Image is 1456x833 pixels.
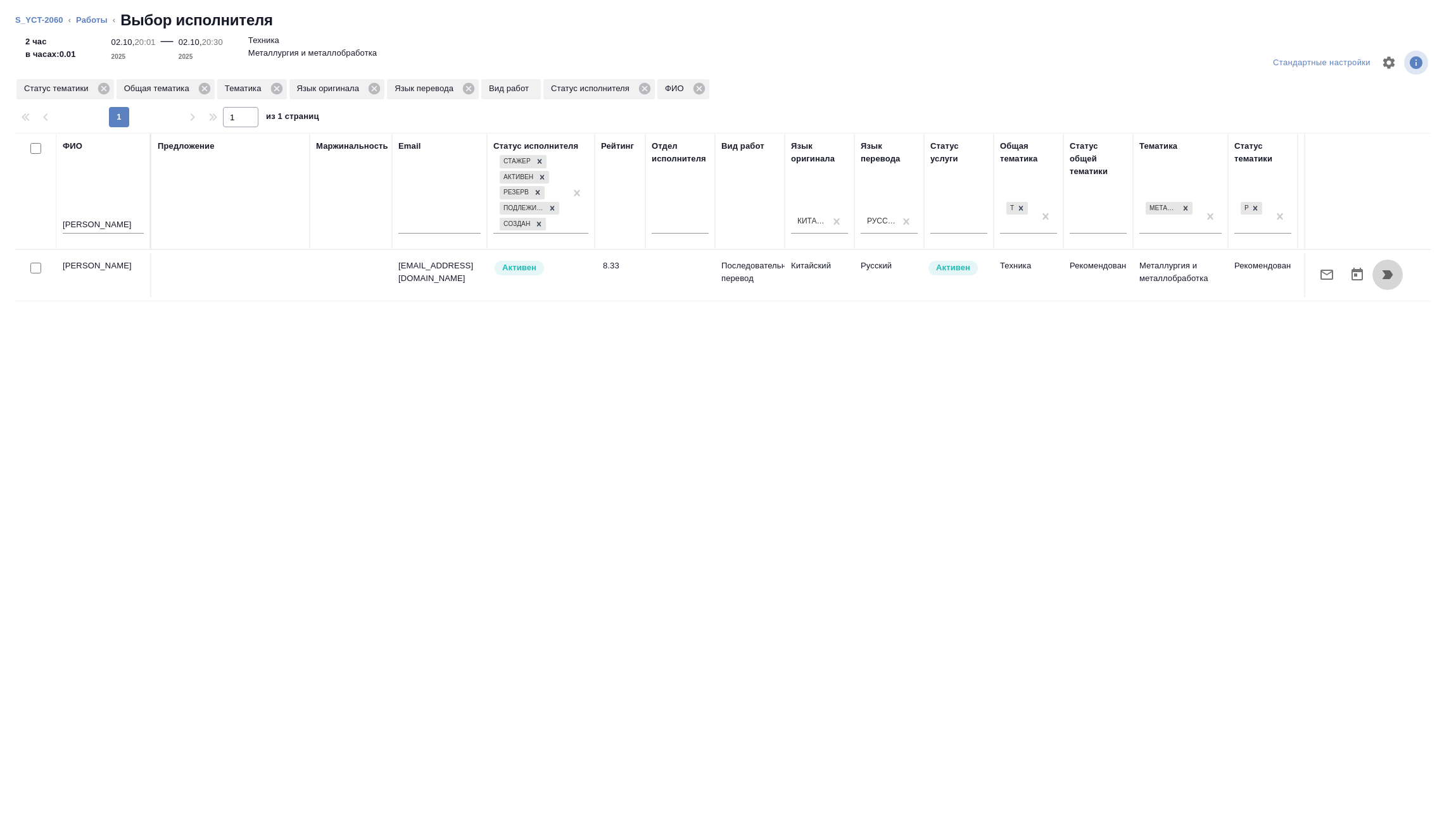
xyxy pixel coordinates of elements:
[665,82,688,95] p: ФИО
[867,216,896,227] div: Русский
[1139,260,1222,285] p: Металлургия и металлобработка
[158,140,215,153] div: Предложение
[1270,53,1374,73] div: split button
[1005,201,1029,216] div: Техника
[111,37,135,47] p: 02.10,
[500,186,531,199] div: Резерв
[134,37,155,47] p: 20:01
[543,79,655,99] div: Статус исполнителя
[16,79,114,99] div: Статус тематики
[1144,201,1194,216] div: Металлургия и металлобработка
[76,15,108,25] a: Работы
[785,253,854,297] td: Китайский
[1000,140,1057,165] div: Общая тематика
[498,154,548,170] div: Стажер, Активен, Резерв, Подлежит внедрению, Создан
[854,253,924,297] td: Русский
[603,260,639,272] div: 8.33
[936,261,970,274] p: Активен
[930,140,987,165] div: Статус услуги
[500,155,533,168] div: Стажер
[316,140,388,153] div: Маржинальность
[1006,202,1014,215] div: Техника
[861,140,918,165] div: Язык перевода
[1404,51,1431,75] span: Посмотреть информацию
[498,216,547,232] div: Стажер, Активен, Резерв, Подлежит внедрению, Создан
[297,82,364,95] p: Язык оригинала
[63,140,82,153] div: ФИО
[1234,140,1291,165] div: Статус тематики
[1070,140,1127,178] div: Статус общей тематики
[1063,253,1133,297] td: Рекомендован
[217,79,287,99] div: Тематика
[124,82,194,95] p: Общая тематика
[120,10,273,30] h2: Выбор исполнителя
[489,82,533,95] p: Вид работ
[994,253,1063,297] td: Техника
[498,170,550,185] div: Стажер, Активен, Резерв, Подлежит внедрению, Создан
[1241,202,1248,215] div: Рекомендован
[387,79,479,99] div: Язык перевода
[493,140,578,153] div: Статус исполнителя
[225,82,266,95] p: Тематика
[117,79,215,99] div: Общая тематика
[24,82,93,95] p: Статус тематики
[502,261,536,274] p: Активен
[395,82,458,95] p: Язык перевода
[797,216,826,227] div: Китайский
[68,14,71,27] li: ‹
[30,263,41,273] input: Выбери исполнителей, чтобы отправить приглашение на работу
[498,201,560,216] div: Стажер, Активен, Резерв, Подлежит внедрению, Создан
[657,79,709,99] div: ФИО
[266,109,319,127] span: из 1 страниц
[721,140,764,153] div: Вид работ
[791,140,848,165] div: Язык оригинала
[248,34,279,47] p: Техника
[500,218,532,231] div: Создан
[498,185,546,201] div: Стажер, Активен, Резерв, Подлежит внедрению, Создан
[1146,202,1179,215] div: Металлургия и металлобработка
[15,15,63,25] a: S_YCT-2060
[56,253,151,297] td: [PERSON_NAME]
[500,202,545,215] div: Подлежит внедрению
[25,35,76,48] p: 2 час
[398,260,481,285] p: [EMAIL_ADDRESS][DOMAIN_NAME]
[289,79,385,99] div: Язык оригинала
[652,140,709,165] div: Отдел исполнителя
[179,37,202,47] p: 02.10,
[500,171,535,184] div: Активен
[721,260,778,285] p: Последовательный перевод
[1139,140,1177,153] div: Тематика
[202,37,223,47] p: 20:30
[1312,260,1342,290] button: Отправить предложение о работе
[1239,201,1263,216] div: Рекомендован
[551,82,634,95] p: Статус исполнителя
[1228,253,1298,297] td: Рекомендован
[15,10,1441,30] nav: breadcrumb
[493,260,588,277] div: Рядовой исполнитель: назначай с учетом рейтинга
[113,14,115,27] li: ‹
[601,140,634,153] div: Рейтинг
[161,30,174,63] div: —
[1374,47,1404,78] span: Настроить таблицу
[398,140,421,153] div: Email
